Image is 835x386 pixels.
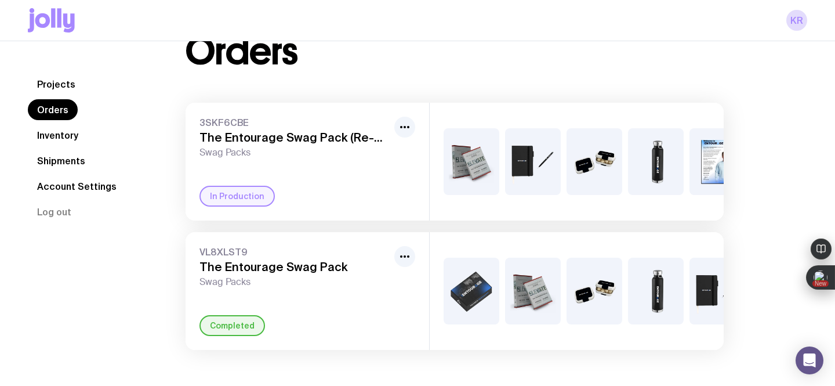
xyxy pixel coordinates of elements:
[28,150,95,171] a: Shipments
[199,246,390,258] span: VL8XLST9
[28,74,85,95] a: Projects
[28,99,78,120] a: Orders
[796,347,823,374] div: Open Intercom Messenger
[186,33,297,70] h1: Orders
[28,201,81,222] button: Log out
[786,10,807,31] a: KR
[199,315,265,336] div: Completed
[199,186,275,207] div: In Production
[199,276,390,288] span: Swag Packs
[199,147,390,158] span: Swag Packs
[28,125,88,146] a: Inventory
[28,176,126,197] a: Account Settings
[199,117,390,128] span: 3SKF6CBE
[199,260,390,274] h3: The Entourage Swag Pack
[199,131,390,145] h3: The Entourage Swag Pack (Re-Order)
